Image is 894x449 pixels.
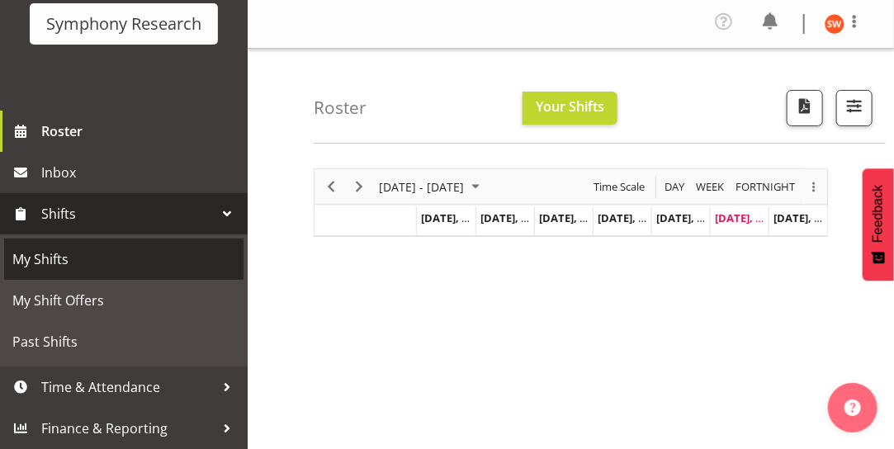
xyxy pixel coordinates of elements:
a: My Shifts [4,239,244,280]
span: Time Scale [592,177,646,197]
button: Download a PDF of the roster according to the set date range. [787,90,823,126]
span: Finance & Reporting [41,416,215,441]
div: Timeline Week of August 30, 2025 [314,168,828,237]
span: [DATE] - [DATE] [377,177,466,197]
span: Time & Attendance [41,375,215,399]
button: Timeline Day [662,177,688,197]
div: overflow [801,169,827,204]
span: My Shifts [12,247,235,272]
a: My Shift Offers [4,280,244,321]
button: Time Scale [591,177,648,197]
span: [DATE], [DATE] [539,210,614,225]
button: Next [348,177,371,197]
a: Past Shifts [4,321,244,362]
span: Fortnight [734,177,797,197]
span: Shifts [41,201,215,226]
span: Day [663,177,686,197]
span: Inbox [41,160,239,185]
span: Your Shifts [536,97,604,116]
div: Previous [317,169,345,204]
button: Filter Shifts [836,90,873,126]
span: [DATE], [DATE] [480,210,556,225]
h4: Roster [314,98,367,117]
span: Week [694,177,726,197]
span: Feedback [871,185,886,243]
button: Fortnight [733,177,798,197]
img: shannon-whelan11890.jpg [825,14,844,34]
button: Your Shifts [523,92,617,125]
div: Symphony Research [46,12,201,36]
button: Previous [320,177,343,197]
span: Past Shifts [12,329,235,354]
button: Feedback - Show survey [863,168,894,281]
button: Timeline Week [693,177,727,197]
span: [DATE], [DATE] [421,210,496,225]
span: [DATE], [DATE] [773,210,849,225]
div: Next [345,169,373,204]
span: [DATE], [DATE] [656,210,731,225]
span: [DATE], [DATE] [598,210,673,225]
img: help-xxl-2.png [844,399,861,416]
span: Roster [41,119,239,144]
span: [DATE], [DATE] [715,210,790,225]
span: My Shift Offers [12,288,235,313]
button: August 25 - 31, 2025 [376,177,487,197]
